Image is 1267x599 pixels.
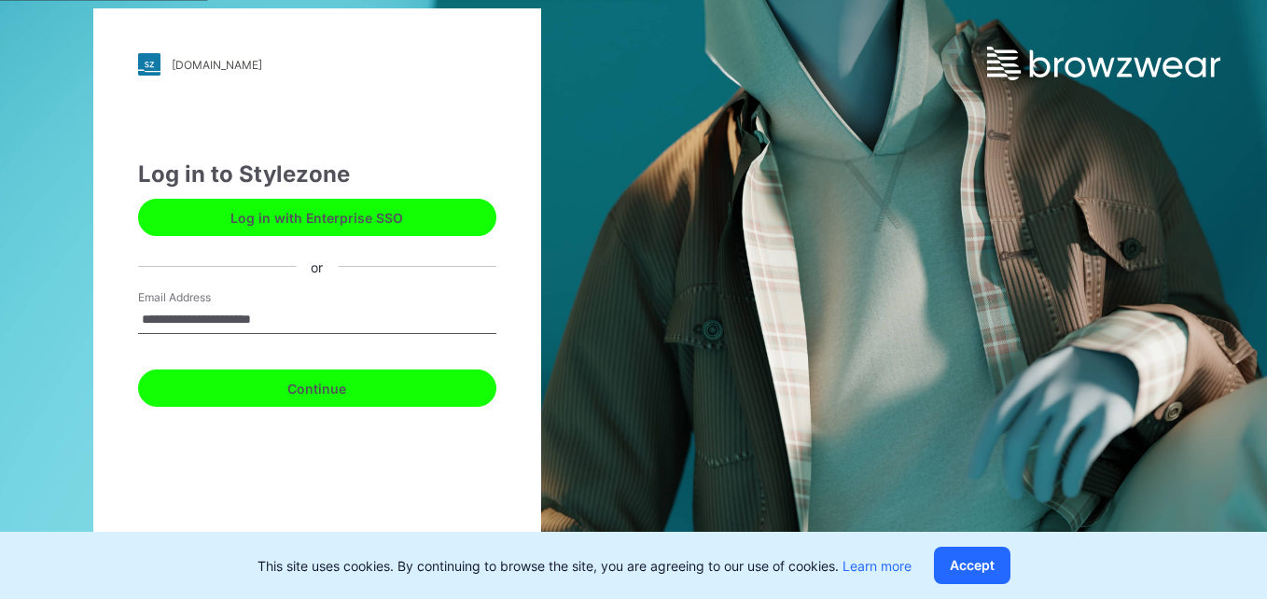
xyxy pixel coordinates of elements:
[172,58,262,72] div: [DOMAIN_NAME]
[138,53,496,76] a: [DOMAIN_NAME]
[842,558,912,574] a: Learn more
[258,556,912,576] p: This site uses cookies. By continuing to browse the site, you are agreeing to our use of cookies.
[138,199,496,236] button: Log in with Enterprise SSO
[987,47,1220,80] img: browzwear-logo.e42bd6dac1945053ebaf764b6aa21510.svg
[138,53,160,76] img: stylezone-logo.562084cfcfab977791bfbf7441f1a819.svg
[138,289,269,306] label: Email Address
[296,257,338,276] div: or
[138,158,496,191] div: Log in to Stylezone
[138,369,496,407] button: Continue
[934,547,1010,584] button: Accept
